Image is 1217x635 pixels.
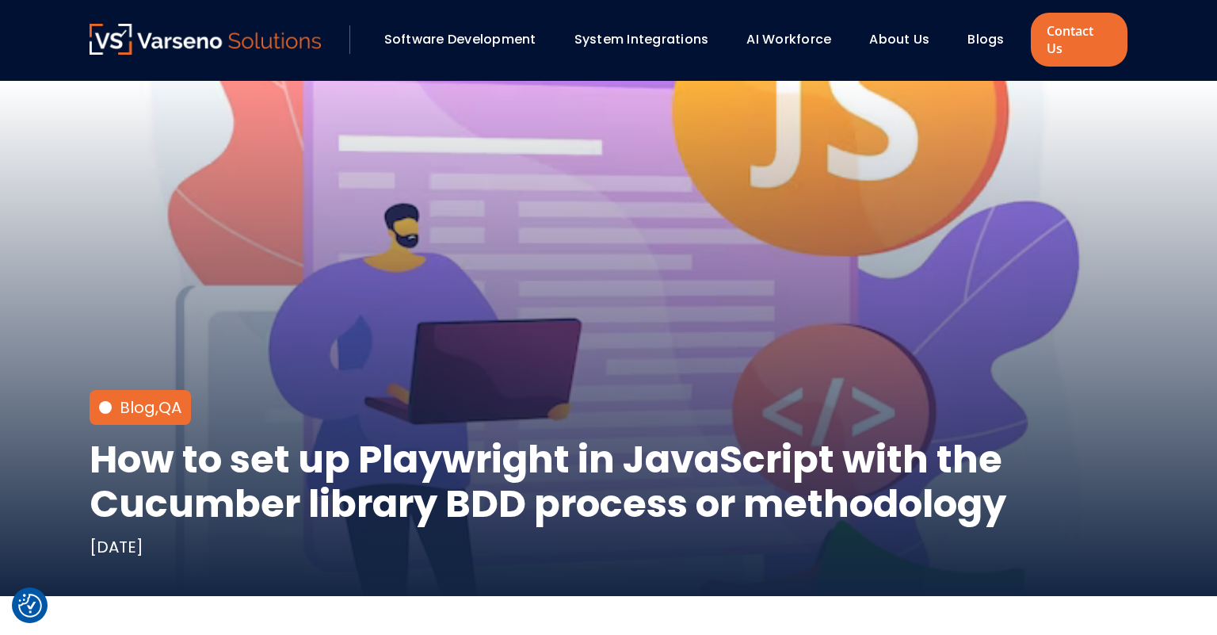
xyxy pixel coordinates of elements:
[18,594,42,618] img: Revisit consent button
[90,536,143,558] div: [DATE]
[861,26,952,53] div: About Us
[567,26,731,53] div: System Integrations
[158,396,181,419] a: QA
[90,24,321,55] img: Varseno Solutions – Product Engineering & IT Services
[738,26,853,53] div: AI Workforce
[384,30,536,48] a: Software Development
[90,438,1127,526] h1: How to set up Playwright in JavaScript with the Cucumber library BDD process or methodology
[376,26,559,53] div: Software Development
[18,594,42,618] button: Cookie Settings
[120,396,181,419] div: ,
[869,30,929,48] a: About Us
[967,30,1004,48] a: Blogs
[1031,13,1127,67] a: Contact Us
[959,26,1026,53] div: Blogs
[120,396,155,419] a: Blog
[746,30,831,48] a: AI Workforce
[574,30,709,48] a: System Integrations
